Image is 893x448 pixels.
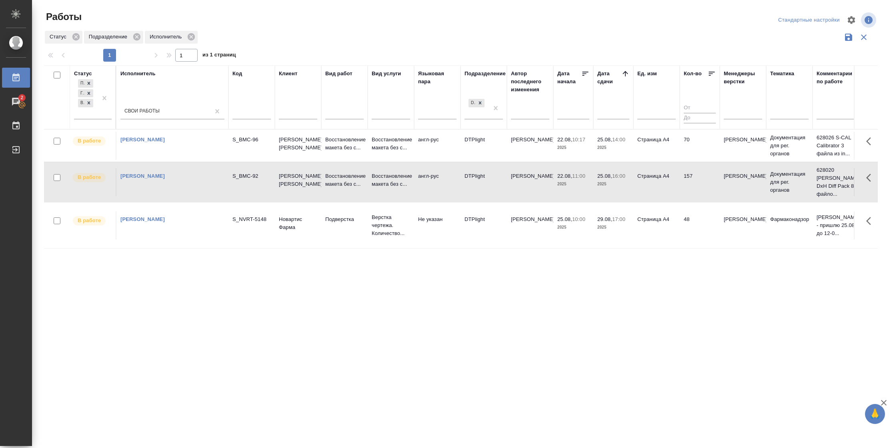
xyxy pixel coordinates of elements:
[232,70,242,78] div: Код
[325,70,352,78] div: Вид работ
[841,30,856,45] button: Сохранить фильтры
[557,173,572,179] p: 22.08,
[684,103,716,113] input: От
[861,168,881,187] button: Здесь прячутся важные кнопки
[817,213,855,237] p: [PERSON_NAME] - пришлю 25.08 до 12-0...
[597,144,629,152] p: 2025
[325,215,364,223] p: Подверстка
[2,92,30,112] a: 2
[77,98,94,108] div: Подбор, Готов к работе, В работе
[372,136,410,152] p: Восстановление макета без с...
[572,137,585,143] p: 10:17
[861,211,881,231] button: Здесь прячутся важные кнопки
[78,79,84,88] div: Подбор
[861,132,881,151] button: Здесь прячутся важные кнопки
[612,173,625,179] p: 16:00
[770,215,809,223] p: Фармаконадзор
[770,70,794,78] div: Тематика
[469,99,476,107] div: DTPlight
[232,172,271,180] div: S_BMC-92
[89,33,130,41] p: Подразделение
[279,172,317,188] p: [PERSON_NAME] [PERSON_NAME]
[724,172,762,180] p: [PERSON_NAME]
[84,31,143,44] div: Подразделение
[232,215,271,223] div: S_NVRT-5148
[78,89,84,98] div: Готов к работе
[78,137,101,145] p: В работе
[557,144,589,152] p: 2025
[74,70,92,78] div: Статус
[680,211,720,239] td: 48
[597,216,612,222] p: 29.08,
[145,31,198,44] div: Исполнитель
[572,173,585,179] p: 11:00
[868,406,882,422] span: 🙏
[724,215,762,223] p: [PERSON_NAME]
[72,172,112,183] div: Исполнитель выполняет работу
[572,216,585,222] p: 10:00
[372,172,410,188] p: Восстановление макета без с...
[150,33,184,41] p: Исполнитель
[817,70,855,86] div: Комментарии по работе
[461,211,507,239] td: DTPlight
[16,94,28,102] span: 2
[120,216,165,222] a: [PERSON_NAME]
[680,168,720,196] td: 157
[120,173,165,179] a: [PERSON_NAME]
[637,70,657,78] div: Ед. изм
[817,166,855,198] p: 628020 [PERSON_NAME] DxH Diff Pack 8 файло...
[597,223,629,231] p: 2025
[232,136,271,144] div: S_BMC-96
[597,180,629,188] p: 2025
[770,170,809,194] p: Документация для рег. органов
[817,134,855,158] p: 628026 S-CAL Calibrator 3 файла из in...
[78,173,101,181] p: В работе
[557,137,572,143] p: 22.08,
[557,70,581,86] div: Дата начала
[633,168,680,196] td: Страница А4
[465,70,506,78] div: Подразделение
[724,70,762,86] div: Менеджеры верстки
[633,211,680,239] td: Страница А4
[461,168,507,196] td: DTPlight
[414,211,461,239] td: Не указан
[325,136,364,152] p: Восстановление макета без с...
[507,132,553,160] td: [PERSON_NAME]
[507,168,553,196] td: [PERSON_NAME]
[120,137,165,143] a: [PERSON_NAME]
[461,132,507,160] td: DTPlight
[856,30,871,45] button: Сбросить фильтры
[511,70,549,94] div: Автор последнего изменения
[612,216,625,222] p: 17:00
[78,99,84,107] div: В работе
[557,216,572,222] p: 25.08,
[77,88,94,98] div: Подбор, Готов к работе, В работе
[770,134,809,158] p: Документация для рег. органов
[372,70,401,78] div: Вид услуги
[684,70,702,78] div: Кол-во
[597,70,621,86] div: Дата сдачи
[612,137,625,143] p: 14:00
[325,172,364,188] p: Восстановление макета без с...
[45,31,82,44] div: Статус
[414,132,461,160] td: англ-рус
[77,78,94,88] div: Подбор, Готов к работе, В работе
[507,211,553,239] td: [PERSON_NAME]
[279,136,317,152] p: [PERSON_NAME] [PERSON_NAME]
[124,108,160,115] div: Свои работы
[418,70,457,86] div: Языковая пара
[414,168,461,196] td: англ-рус
[680,132,720,160] td: 70
[557,223,589,231] p: 2025
[279,215,317,231] p: Новартис Фарма
[50,33,69,41] p: Статус
[372,213,410,237] p: Верстка чертежа. Количество...
[776,14,842,26] div: split button
[44,10,82,23] span: Работы
[468,98,485,108] div: DTPlight
[202,50,236,62] span: из 1 страниц
[633,132,680,160] td: Страница А4
[724,136,762,144] p: [PERSON_NAME]
[842,10,861,30] span: Настроить таблицу
[861,12,878,28] span: Посмотреть информацию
